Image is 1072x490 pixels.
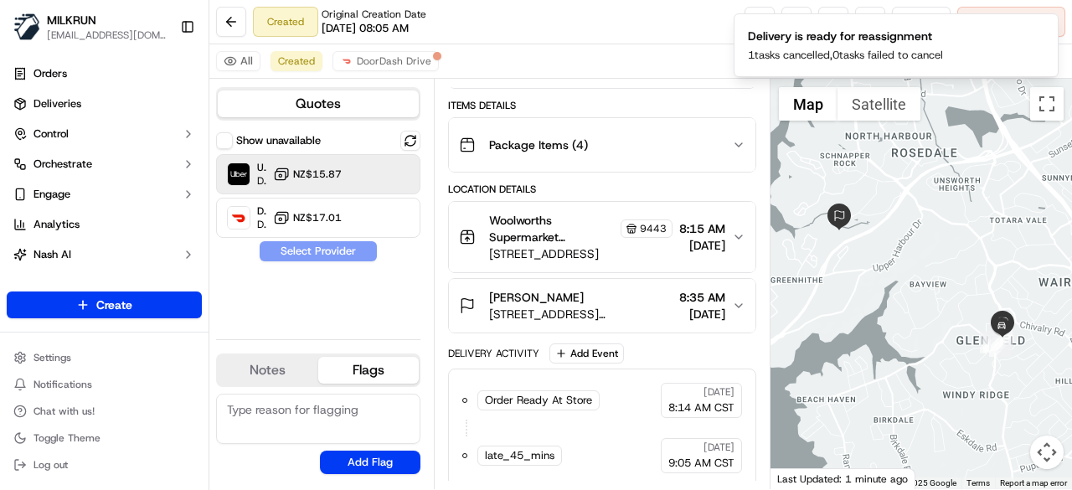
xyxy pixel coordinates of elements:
[257,204,266,218] span: DoorDash Drive
[273,166,342,183] button: NZ$15.87
[33,217,80,232] span: Analytics
[13,13,40,40] img: MILKRUN
[775,467,830,489] a: Open this area in Google Maps (opens a new window)
[33,66,67,81] span: Orders
[236,133,321,148] label: Show unavailable
[748,48,943,63] p: 1 tasks cancelled, 0 tasks failed to cancel
[449,202,755,272] button: Woolworths Supermarket [GEOGRAPHIC_DATA] - [GEOGRAPHIC_DATA] Store Manager9443[STREET_ADDRESS]8:1...
[218,357,318,384] button: Notes
[779,87,837,121] button: Show street map
[271,51,322,71] button: Created
[7,121,202,147] button: Control
[448,183,756,196] div: Location Details
[357,54,431,68] span: DoorDash Drive
[775,467,830,489] img: Google
[679,289,725,306] span: 8:35 AM
[47,28,167,42] button: [EMAIL_ADDRESS][DOMAIN_NAME]
[983,331,1005,353] div: 2
[837,87,920,121] button: Show satellite imagery
[1000,478,1067,487] a: Report a map error
[322,8,426,21] span: Original Creation Date
[449,118,755,172] button: Package Items (4)
[322,21,409,36] span: [DATE] 08:05 AM
[989,335,1011,357] div: 3
[668,456,734,471] span: 9:05 AM CST
[489,212,617,245] span: Woolworths Supermarket [GEOGRAPHIC_DATA] - [GEOGRAPHIC_DATA] Store Manager
[278,54,315,68] span: Created
[33,277,114,292] span: Product Catalog
[489,306,673,322] span: [STREET_ADDRESS][PERSON_NAME]
[318,357,419,384] button: Flags
[293,211,342,224] span: NZ$17.01
[489,245,673,262] span: [STREET_ADDRESS]
[218,90,419,117] button: Quotes
[320,451,420,474] button: Add Flag
[33,431,100,445] span: Toggle Theme
[449,279,755,333] button: [PERSON_NAME][STREET_ADDRESS][PERSON_NAME]8:35 AM[DATE]
[770,468,915,489] div: Last Updated: 1 minute ago
[966,478,990,487] a: Terms (opens in new tab)
[257,161,266,174] span: Uber
[47,12,96,28] button: MILKRUN
[33,351,71,364] span: Settings
[96,297,132,313] span: Create
[33,405,95,418] span: Chat with us!
[7,271,202,298] a: Product Catalog
[7,373,202,396] button: Notifications
[489,137,588,153] span: Package Items ( 4 )
[7,211,202,238] a: Analytics
[991,329,1013,351] div: 4
[448,99,756,112] div: Items Details
[549,343,624,364] button: Add Event
[1030,87,1064,121] button: Toggle fullscreen view
[748,28,943,44] div: Delivery is ready for reassignment
[33,378,92,391] span: Notifications
[228,207,250,229] img: DoorDash Drive
[257,174,266,188] span: Dropoff ETA 38 minutes
[273,209,342,226] button: NZ$17.01
[703,385,734,399] span: [DATE]
[33,458,68,472] span: Log out
[257,218,266,231] span: Dropoff ETA 49 minutes
[7,181,202,208] button: Engage
[7,60,202,87] a: Orders
[7,291,202,318] button: Create
[485,393,592,408] span: Order Ready At Store
[293,168,342,181] span: NZ$15.87
[448,347,539,360] div: Delivery Activity
[33,247,71,262] span: Nash AI
[668,400,734,415] span: 8:14 AM CST
[980,332,1002,353] div: 1
[489,289,584,306] span: [PERSON_NAME]
[7,7,173,47] button: MILKRUNMILKRUN[EMAIL_ADDRESS][DOMAIN_NAME]
[7,90,202,117] a: Deliveries
[7,426,202,450] button: Toggle Theme
[1030,436,1064,469] button: Map camera controls
[7,151,202,178] button: Orchestrate
[640,222,667,235] span: 9443
[7,400,202,423] button: Chat with us!
[703,441,734,454] span: [DATE]
[33,96,81,111] span: Deliveries
[679,306,725,322] span: [DATE]
[33,157,92,172] span: Orchestrate
[340,54,353,68] img: doordash_logo_v2.png
[7,346,202,369] button: Settings
[228,163,250,185] img: Uber
[33,187,70,202] span: Engage
[679,237,725,254] span: [DATE]
[216,51,260,71] button: All
[7,453,202,477] button: Log out
[332,51,439,71] button: DoorDash Drive
[679,220,725,237] span: 8:15 AM
[485,448,554,463] span: late_45_mins
[33,126,69,142] span: Control
[7,241,202,268] button: Nash AI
